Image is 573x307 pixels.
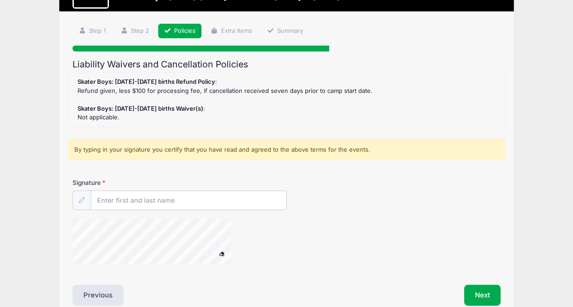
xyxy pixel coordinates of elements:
div: By typing in your signature you certify that you have read and agreed to the above terms for the ... [68,139,505,161]
button: Next [464,285,501,306]
div: : Refund given, less $100 for processing fee, if cancellation received seven days prior to camp s... [73,77,500,122]
h2: Liability Waivers and Cancellation Policies [72,59,501,70]
input: Enter first and last name [91,190,287,210]
a: Summary [261,24,309,39]
a: Extra Items [205,24,258,39]
a: Step 2 [114,24,155,39]
strong: Skater Boys: [DATE]-[DATE] births Waiver(s) [77,105,203,112]
a: Policies [158,24,202,39]
label: Signature [72,178,180,187]
button: Previous [72,285,124,306]
strong: Skater Boys: [DATE]-[DATE] births Refund Policy [77,78,215,85]
a: Step 1 [72,24,112,39]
